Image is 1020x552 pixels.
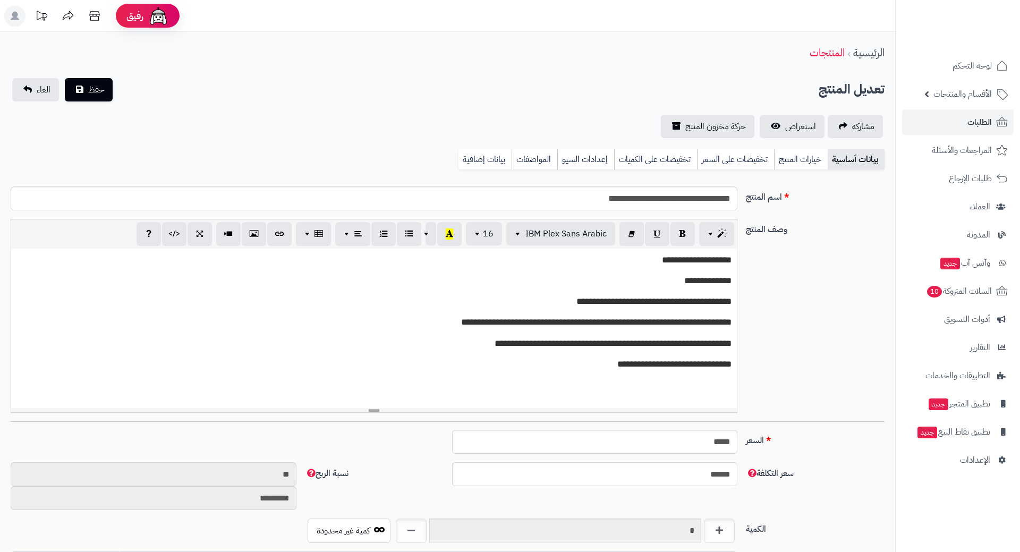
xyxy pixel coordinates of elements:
a: الإعدادات [902,447,1014,473]
span: 16 [483,227,494,240]
span: الإعدادات [960,453,990,468]
a: العملاء [902,194,1014,219]
span: السلات المتروكة [926,284,992,299]
span: أدوات التسويق [944,312,990,327]
span: وآتس آب [939,256,990,270]
h2: تعديل المنتج [819,79,885,100]
a: الطلبات [902,109,1014,135]
span: نسبة الربح [305,467,348,480]
span: تطبيق نقاط البيع [916,424,990,439]
span: التقارير [970,340,990,355]
button: 16 [466,222,502,245]
a: المراجعات والأسئلة [902,138,1014,163]
a: السلات المتروكة10 [902,278,1014,304]
span: الطلبات [967,115,992,130]
img: ai-face.png [148,5,169,27]
a: المواصفات [512,149,557,170]
label: السعر [742,430,889,447]
button: حفظ [65,78,113,101]
label: وصف المنتج [742,219,889,236]
span: المراجعات والأسئلة [932,143,992,158]
span: استعراض [785,120,816,133]
a: استعراض [760,115,824,138]
a: المنتجات [810,45,845,61]
a: المدونة [902,222,1014,248]
span: رفيق [126,10,143,22]
a: تطبيق المتجرجديد [902,391,1014,417]
a: التطبيقات والخدمات [902,363,1014,388]
a: لوحة التحكم [902,53,1014,79]
a: خيارات المنتج [774,149,828,170]
span: سعر التكلفة [746,467,794,480]
span: تطبيق المتجر [928,396,990,411]
a: الرئيسية [853,45,885,61]
span: جديد [929,398,948,410]
label: الكمية [742,519,889,536]
span: طلبات الإرجاع [949,171,992,186]
a: مشاركه [828,115,883,138]
a: حركة مخزون المنتج [661,115,754,138]
span: لوحة التحكم [953,58,992,73]
button: IBM Plex Sans Arabic [506,222,615,245]
a: تخفيضات على السعر [697,149,774,170]
a: تطبيق نقاط البيعجديد [902,419,1014,445]
span: التطبيقات والخدمات [925,368,990,383]
span: IBM Plex Sans Arabic [525,227,607,240]
span: المدونة [967,227,990,242]
span: جديد [940,258,960,269]
a: وآتس آبجديد [902,250,1014,276]
span: حركة مخزون المنتج [685,120,746,133]
a: بيانات إضافية [458,149,512,170]
span: الأقسام والمنتجات [933,87,992,101]
span: 10 [927,286,942,298]
span: العملاء [970,199,990,214]
a: طلبات الإرجاع [902,166,1014,191]
a: إعدادات السيو [557,149,614,170]
a: أدوات التسويق [902,307,1014,332]
a: تخفيضات على الكميات [614,149,697,170]
span: جديد [917,427,937,438]
span: مشاركه [852,120,874,133]
span: الغاء [37,83,50,96]
label: اسم المنتج [742,186,889,203]
a: الغاء [12,78,59,101]
a: بيانات أساسية [828,149,885,170]
span: حفظ [88,83,104,96]
a: تحديثات المنصة [28,5,55,29]
a: التقارير [902,335,1014,360]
